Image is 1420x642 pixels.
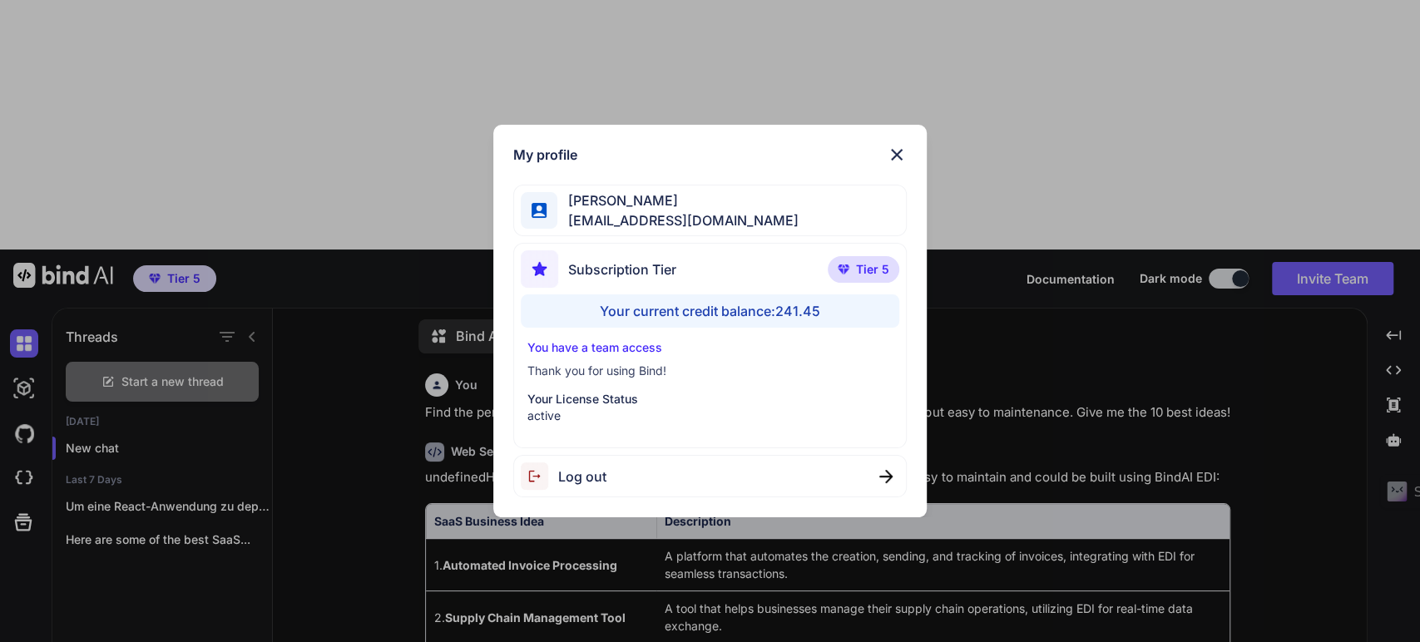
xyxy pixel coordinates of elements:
[521,294,900,328] div: Your current credit balance: 241.45
[521,250,558,288] img: subscription
[527,391,893,407] p: Your License Status
[558,467,606,486] span: Log out
[527,363,893,379] p: Thank you for using Bind!
[838,264,849,274] img: premium
[856,261,889,278] span: Tier 5
[527,407,893,424] p: active
[879,470,893,483] img: close
[527,339,893,356] p: You have a team access
[521,462,558,490] img: logout
[568,259,676,279] span: Subscription Tier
